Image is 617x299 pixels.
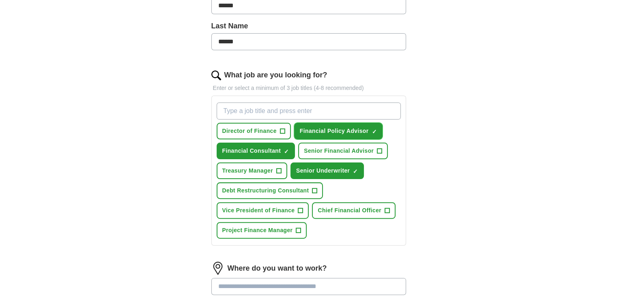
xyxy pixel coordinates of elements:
p: Enter or select a minimum of 3 job titles (4-8 recommended) [211,84,406,92]
span: Chief Financial Officer [318,206,381,215]
button: Treasury Manager [217,162,287,179]
span: ✓ [372,128,376,135]
button: Director of Finance [217,123,291,139]
button: Senior Financial Advisor [298,143,388,159]
span: Vice President of Finance [222,206,295,215]
button: Financial Consultant✓ [217,143,295,159]
input: Type a job title and press enter [217,103,401,120]
span: Project Finance Manager [222,226,293,235]
span: Financial Consultant [222,147,281,155]
label: Where do you want to work? [228,263,327,274]
span: Senior Underwriter [296,167,350,175]
span: Senior Financial Advisor [304,147,374,155]
span: Director of Finance [222,127,277,135]
button: Debt Restructuring Consultant [217,182,323,199]
span: ✓ [353,168,358,175]
button: Chief Financial Officer [312,202,396,219]
label: Last Name [211,21,406,32]
span: Debt Restructuring Consultant [222,186,309,195]
img: location.png [211,262,224,275]
button: Financial Policy Advisor✓ [294,123,383,139]
button: Vice President of Finance [217,202,309,219]
img: search.png [211,70,221,80]
label: What job are you looking for? [224,70,327,81]
span: Treasury Manager [222,167,273,175]
button: Project Finance Manager [217,222,307,239]
span: ✓ [284,148,289,155]
button: Senior Underwriter✓ [290,162,364,179]
span: Financial Policy Advisor [300,127,369,135]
